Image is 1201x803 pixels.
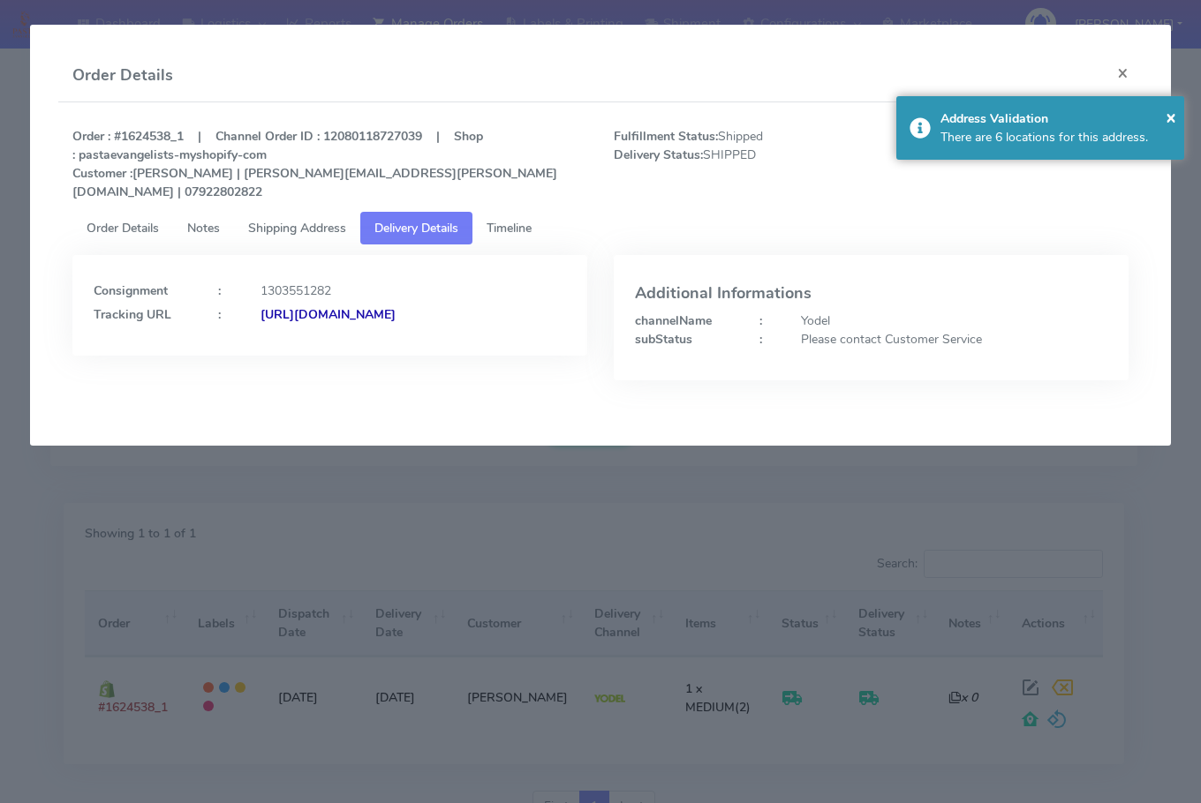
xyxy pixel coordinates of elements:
[635,312,712,329] strong: channelName
[72,128,557,200] strong: Order : #1624538_1 | Channel Order ID : 12080118727039 | Shop : pastaevangelists-myshopify-com [P...
[261,306,396,323] strong: [URL][DOMAIN_NAME]
[600,127,871,201] span: Shipped SHIPPED
[187,220,220,236] span: Notes
[759,312,762,329] strong: :
[1103,49,1143,96] button: Close
[218,282,221,299] strong: :
[614,146,703,163] strong: Delivery Status:
[759,331,762,348] strong: :
[635,285,1107,303] h4: Additional Informations
[72,212,1128,244] ul: Tabs
[635,331,692,348] strong: subStatus
[614,128,718,145] strong: Fulfillment Status:
[1166,105,1176,129] span: ×
[72,165,132,182] strong: Customer :
[374,220,458,236] span: Delivery Details
[94,306,171,323] strong: Tracking URL
[940,109,1171,128] div: Address Validation
[87,220,159,236] span: Order Details
[1166,104,1176,131] button: Close
[248,220,346,236] span: Shipping Address
[94,282,168,299] strong: Consignment
[788,330,1120,349] div: Please contact Customer Service
[487,220,532,236] span: Timeline
[218,306,221,323] strong: :
[72,64,173,87] h4: Order Details
[247,281,579,300] div: 1303551282
[940,128,1171,146] div: There are 6 locations for this address.
[788,311,1120,330] div: Yodel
